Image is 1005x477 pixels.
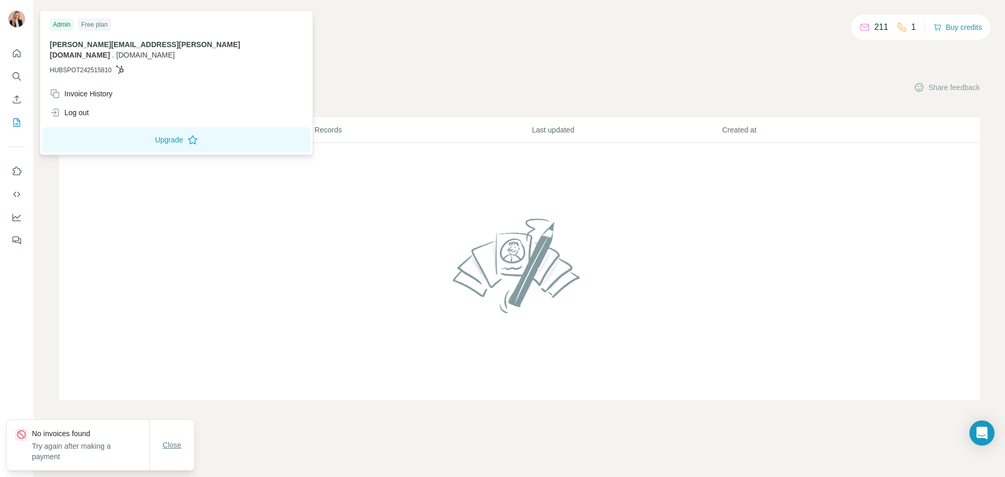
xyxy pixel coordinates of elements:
button: Search [8,67,25,86]
button: My lists [8,113,25,132]
p: Created at [722,125,911,135]
div: Free plan [78,18,111,31]
p: No invoices found [32,428,149,439]
button: Enrich CSV [8,90,25,109]
div: Admin [50,18,74,31]
button: Upgrade [42,127,310,152]
p: Try again after making a payment [32,441,149,462]
p: 1 [911,21,916,34]
img: No lists found [449,209,591,321]
div: Log out [50,107,89,118]
span: HUBSPOT242515810 [50,65,111,75]
button: Use Surfe on LinkedIn [8,162,25,181]
span: [DOMAIN_NAME] [116,51,175,59]
button: Dashboard [8,208,25,227]
span: Close [163,440,182,450]
button: Buy credits [933,20,982,35]
p: 211 [874,21,888,34]
button: Share feedback [914,82,980,93]
p: Last updated [532,125,721,135]
div: Open Intercom Messenger [969,420,995,446]
span: [PERSON_NAME][EMAIL_ADDRESS][PERSON_NAME][DOMAIN_NAME] [50,40,240,59]
div: Invoice History [50,88,113,99]
button: Use Surfe API [8,185,25,204]
span: . [112,51,114,59]
button: Feedback [8,231,25,250]
button: Quick start [8,44,25,63]
img: Avatar [8,10,25,27]
button: Close [155,436,189,454]
p: Records [315,125,531,135]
